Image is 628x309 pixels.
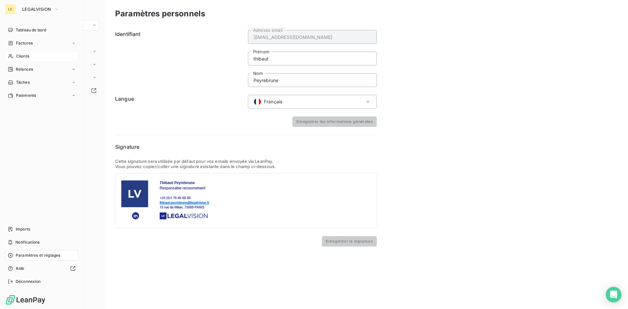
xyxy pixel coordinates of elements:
[16,279,41,284] span: Déconnexion
[16,27,46,33] span: Tableau de bord
[16,79,30,85] span: Tâches
[16,93,36,98] span: Paiements
[292,116,377,127] button: Enregistrer les informations générales
[248,52,377,65] input: placeholder
[16,226,30,232] span: Imports
[115,143,377,151] h6: Signature
[16,252,60,258] span: Paramètres et réglages
[115,164,377,169] p: Vous pouvez copier/coller une signature existante dans le champ ci-dessous.
[248,73,377,87] input: placeholder
[16,266,25,271] span: Aide
[115,95,244,109] h6: Langue
[115,159,377,164] p: Cette signature sera utilisée par défaut pour vos emails envoyés via LeanPay.
[322,236,377,247] button: Enregistrer la signature
[5,4,16,14] div: LE
[15,239,40,245] span: Notifications
[5,263,78,274] a: Aide
[5,295,46,305] img: Logo LeanPay
[115,30,244,87] h6: Identifiant
[248,30,377,44] input: placeholder
[115,8,205,20] h3: Paramètres personnels
[16,40,33,46] span: Factures
[606,287,621,302] div: Open Intercom Messenger
[16,66,33,72] span: Relances
[22,7,51,12] span: LEGALVISION
[16,53,29,59] span: Clients
[119,177,220,224] img: B0zAwbD3sTvqAAAAAElFTkSuQmCC
[264,98,282,105] span: Français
